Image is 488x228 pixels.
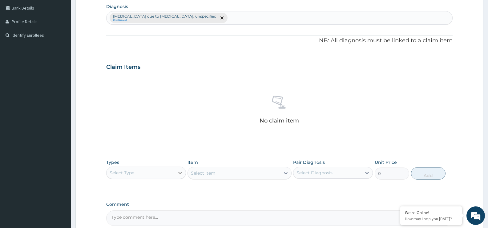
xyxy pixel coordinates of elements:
[110,170,134,176] div: Select Type
[106,64,140,71] h3: Claim Items
[293,159,325,165] label: Pair Diagnosis
[296,170,333,176] div: Select Diagnosis
[106,3,128,10] label: Diagnosis
[375,159,397,165] label: Unit Price
[260,118,299,124] p: No claim item
[106,160,119,165] label: Types
[11,31,25,46] img: d_794563401_company_1708531726252_794563401
[411,167,446,180] button: Add
[101,3,116,18] div: Minimize live chat window
[405,210,457,215] div: We're Online!
[106,202,453,207] label: Comment
[3,158,117,179] textarea: Type your message and hit 'Enter'
[106,37,453,45] p: NB: All diagnosis must be linked to a claim item
[113,14,216,19] p: [MEDICAL_DATA] due to [MEDICAL_DATA], unspecified
[113,19,216,22] small: Confirmed
[32,35,103,43] div: Chat with us now
[36,72,85,135] span: We're online!
[219,15,225,21] span: remove selection option
[188,159,198,165] label: Item
[405,216,457,222] p: How may I help you today?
